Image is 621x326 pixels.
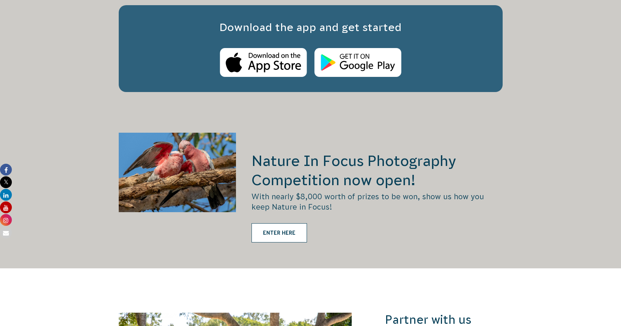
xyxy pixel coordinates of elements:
[252,191,502,212] p: With nearly $8,000 worth of prizes to be won, show us how you keep Nature in Focus!
[220,48,307,77] img: Apple Store Logo
[252,223,307,242] a: ENTER HERE
[252,151,502,190] h2: Nature In Focus Photography Competition now open!
[134,20,488,35] h3: Download the app and get started
[314,48,401,77] img: Android Store Logo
